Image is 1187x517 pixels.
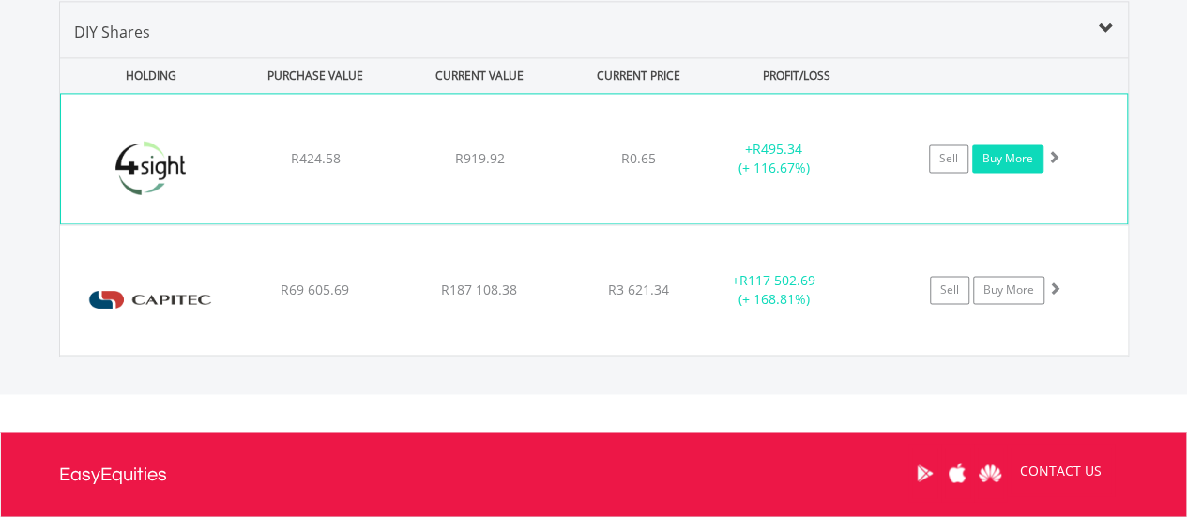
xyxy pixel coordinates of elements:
[621,149,656,167] span: R0.65
[941,444,974,502] a: Apple
[290,149,340,167] span: R424.58
[1007,444,1115,496] a: CONTACT US
[753,140,802,158] span: R495.34
[441,281,517,298] span: R187 108.38
[929,144,968,173] a: Sell
[930,276,969,304] a: Sell
[704,271,845,309] div: + (+ 168.81%)
[236,58,396,93] div: PURCHASE VALUE
[973,276,1044,304] a: Buy More
[974,444,1007,502] a: Huawei
[972,144,1043,173] a: Buy More
[454,149,504,167] span: R919.92
[563,58,712,93] div: CURRENT PRICE
[281,281,349,298] span: R69 605.69
[608,281,669,298] span: R3 621.34
[70,117,232,219] img: EQU.ZA.4SI.png
[400,58,560,93] div: CURRENT VALUE
[717,58,877,93] div: PROFIT/LOSS
[74,22,150,42] span: DIY Shares
[739,271,815,289] span: R117 502.69
[59,432,167,516] a: EasyEquities
[703,140,844,177] div: + (+ 116.67%)
[69,249,231,350] img: EQU.ZA.CPI.png
[908,444,941,502] a: Google Play
[61,58,232,93] div: HOLDING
